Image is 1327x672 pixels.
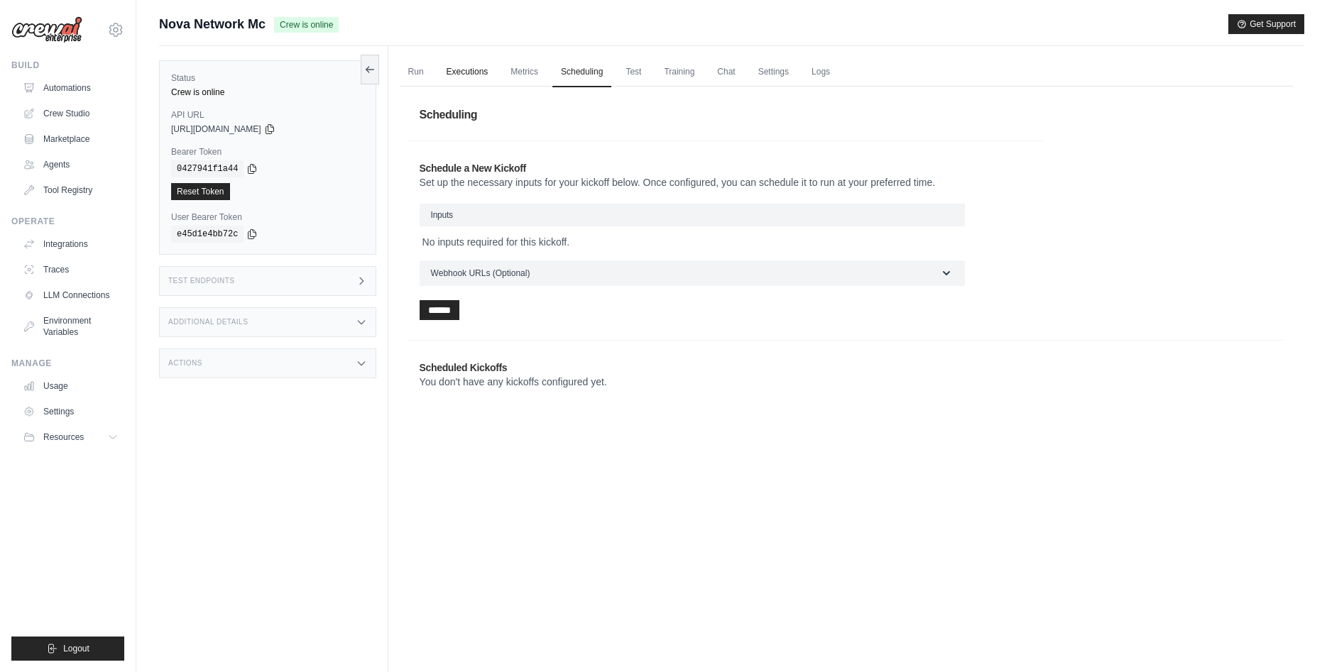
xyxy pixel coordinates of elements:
a: Automations [17,77,124,99]
code: e45d1e4bb72c [171,226,244,243]
a: Usage [17,375,124,397]
span: Crew is online [274,17,339,33]
h3: Test Endpoints [168,277,235,285]
a: Tool Registry [17,179,124,202]
div: Manage [11,358,124,369]
a: Environment Variables [17,309,124,343]
span: Logout [63,643,89,654]
code: 0427941f1a44 [171,160,244,177]
label: Status [171,72,364,84]
label: User Bearer Token [171,211,364,223]
div: Operate [11,216,124,227]
a: Logs [803,57,839,87]
span: Webhook URLs (Optional) [431,268,530,279]
h2: Scheduled Kickoffs [420,360,1273,375]
div: Crew is online [171,87,364,98]
a: Traces [17,258,124,281]
a: Reset Token [171,183,230,200]
a: Training [655,57,703,87]
a: Test [617,57,650,87]
a: Settings [750,57,797,87]
button: Logout [11,637,124,661]
p: No inputs required for this kickoff. [422,235,962,249]
a: Executions [438,57,497,87]
h3: Additional Details [168,318,248,326]
span: [URL][DOMAIN_NAME] [171,123,261,135]
a: Metrics [502,57,547,87]
label: API URL [171,109,364,121]
button: Resources [17,426,124,448]
h3: Actions [168,359,202,368]
a: Scheduling [552,57,611,87]
span: Inputs [431,210,453,220]
img: Logo [11,16,82,43]
a: Marketplace [17,128,124,150]
h1: Scheduling [408,95,1284,135]
span: Nova Network Mc [159,14,266,34]
a: Settings [17,400,124,423]
button: Get Support [1228,14,1304,34]
div: Widget chat [1256,604,1327,672]
p: Set up the necessary inputs for your kickoff below. Once configured, you can schedule it to run a... [420,175,1033,189]
a: Chat [709,57,743,87]
button: Webhook URLs (Optional) [420,260,965,286]
a: Run [400,57,432,87]
span: Resources [43,431,84,443]
p: You don't have any kickoffs configured yet. [420,375,841,389]
a: Crew Studio [17,102,124,125]
a: Integrations [17,233,124,255]
div: Build [11,60,124,71]
label: Bearer Token [171,146,364,158]
h2: Schedule a New Kickoff [420,161,1033,175]
a: LLM Connections [17,284,124,307]
a: Agents [17,153,124,176]
iframe: Chat Widget [1256,604,1327,672]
